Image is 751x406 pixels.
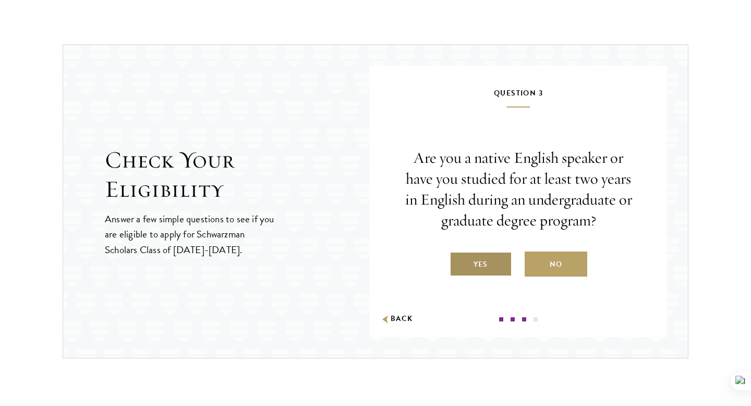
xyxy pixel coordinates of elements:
[401,148,636,231] p: Are you a native English speaker or have you studied for at least two years in English during an ...
[525,252,587,277] label: No
[380,314,413,325] button: Back
[401,87,636,108] h5: Question 3
[105,146,370,204] h2: Check Your Eligibility
[105,211,275,257] p: Answer a few simple questions to see if you are eligible to apply for Schwarzman Scholars Class o...
[450,252,512,277] label: Yes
